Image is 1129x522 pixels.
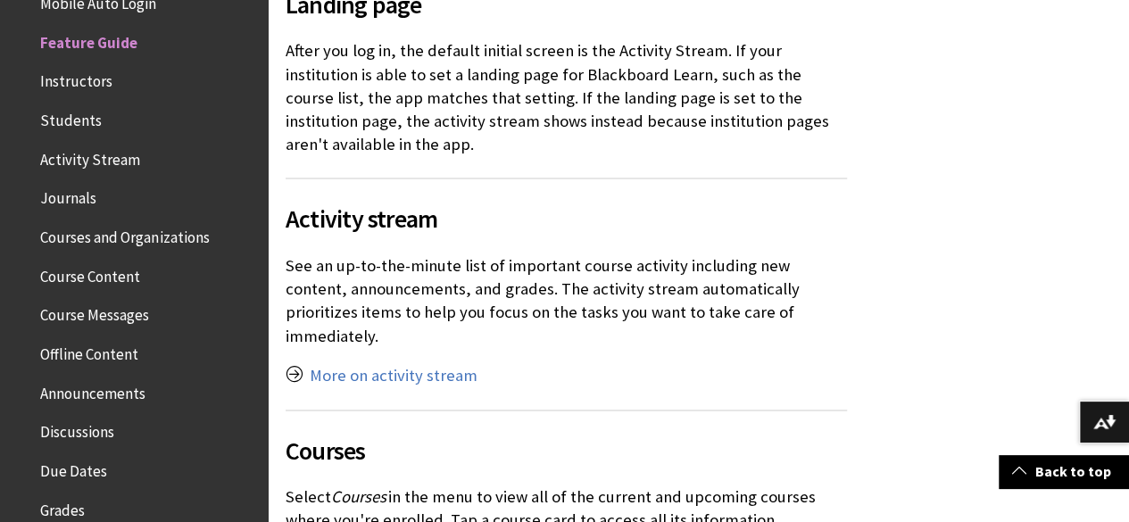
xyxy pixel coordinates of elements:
span: Course Content [40,261,140,286]
a: Back to top [999,455,1129,488]
span: Activity Stream [40,145,140,169]
span: Announcements [40,378,145,402]
span: Students [40,105,102,129]
span: Offline Content [40,339,138,363]
span: Courses [286,432,847,469]
span: Feature Guide [40,28,137,52]
span: Due Dates [40,456,107,480]
a: More on activity stream [310,365,477,386]
p: After you log in, the default initial screen is the Activity Stream. If your institution is able ... [286,39,847,156]
span: Instructors [40,67,112,91]
span: Journals [40,184,96,208]
span: Discussions [40,417,114,441]
span: Activity stream [286,200,847,237]
p: See an up-to-the-minute list of important course activity including new content, announcements, a... [286,254,847,348]
span: Courses and Organizations [40,222,209,246]
span: Course Messages [40,301,149,325]
span: Courses [331,486,386,507]
span: Grades [40,495,85,519]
